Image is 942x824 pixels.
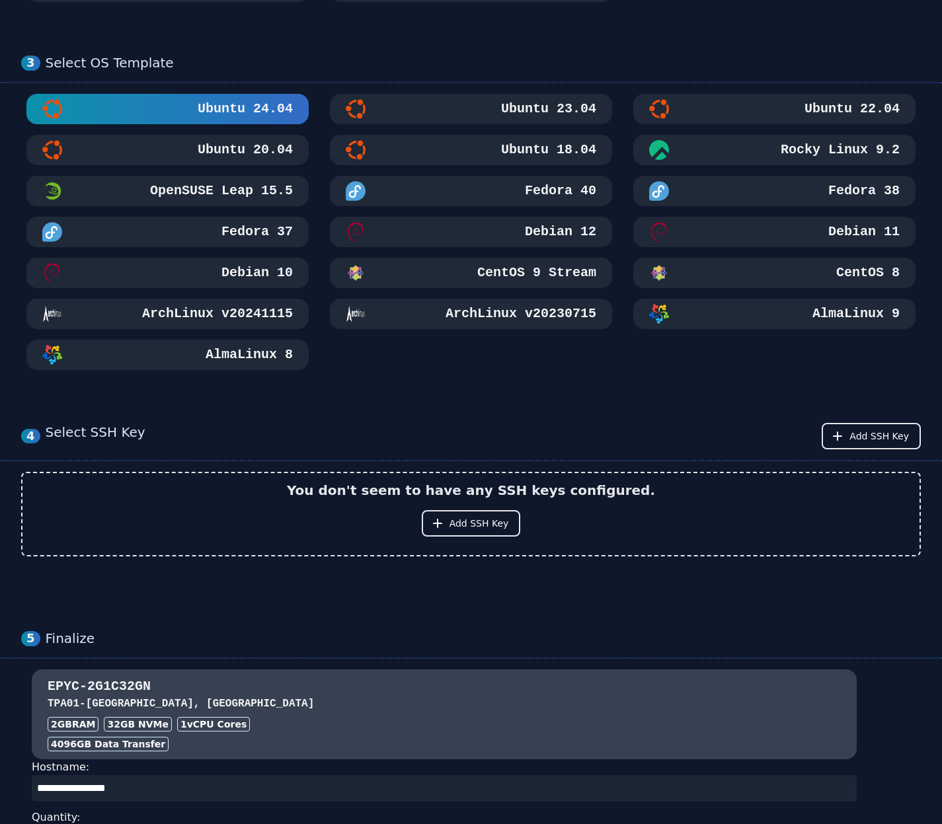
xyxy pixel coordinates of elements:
[633,299,916,329] button: AlmaLinux 9AlmaLinux 9
[475,264,596,282] h3: CentOS 9 Stream
[147,182,293,200] h3: OpenSUSE Leap 15.5
[195,141,293,159] h3: Ubuntu 20.04
[802,100,900,118] h3: Ubuntu 22.04
[104,717,172,731] div: 32 GB NVMe
[26,176,309,206] button: OpenSUSE Leap 15.5 MinimalOpenSUSE Leap 15.5
[42,181,62,201] img: OpenSUSE Leap 15.5 Minimal
[633,217,916,247] button: Debian 11Debian 11
[42,304,62,324] img: ArchLinux v20241115
[287,481,655,500] h2: You don't seem to have any SSH keys configured.
[649,181,669,201] img: Fedora 38
[48,677,841,696] h3: EPYC-2G1C32GN
[42,140,62,160] img: Ubuntu 20.04
[26,94,309,124] button: Ubuntu 24.04Ubuntu 24.04
[42,345,62,365] img: AlmaLinux 8
[46,423,145,449] div: Select SSH Key
[346,181,366,201] img: Fedora 40
[26,340,309,370] button: AlmaLinux 8AlmaLinux 8
[778,141,900,159] h3: Rocky Linux 9.2
[42,99,62,119] img: Ubuntu 24.04
[633,176,916,206] button: Fedora 38Fedora 38
[346,140,366,160] img: Ubuntu 18.04
[26,258,309,288] button: Debian 10Debian 10
[219,223,293,241] h3: Fedora 37
[822,423,921,449] button: Add SSH Key
[21,631,40,646] div: 5
[42,222,62,242] img: Fedora 37
[443,305,596,323] h3: ArchLinux v20230715
[330,217,612,247] button: Debian 12Debian 12
[48,696,841,712] h3: TPA01 - [GEOGRAPHIC_DATA], [GEOGRAPHIC_DATA]
[48,717,98,731] div: 2GB RAM
[177,717,250,731] div: 1 vCPU Cores
[649,99,669,119] img: Ubuntu 22.04
[32,759,857,802] div: Hostname:
[48,737,169,751] div: 4096 GB Data Transfer
[330,135,612,165] button: Ubuntu 18.04Ubuntu 18.04
[633,94,916,124] button: Ubuntu 22.04Ubuntu 22.04
[219,264,293,282] h3: Debian 10
[810,305,900,323] h3: AlmaLinux 9
[21,56,40,71] div: 3
[26,135,309,165] button: Ubuntu 20.04Ubuntu 20.04
[826,223,900,241] h3: Debian 11
[649,222,669,242] img: Debian 11
[42,263,62,283] img: Debian 10
[346,304,366,324] img: ArchLinux v20230715
[46,630,921,647] div: Finalize
[649,263,669,283] img: CentOS 8
[633,258,916,288] button: CentOS 8CentOS 8
[826,182,900,200] h3: Fedora 38
[633,135,916,165] button: Rocky Linux 9.2Rocky Linux 9.2
[139,305,293,323] h3: ArchLinux v20241115
[330,176,612,206] button: Fedora 40Fedora 40
[330,258,612,288] button: CentOS 9 StreamCentOS 9 Stream
[450,517,509,530] span: Add SSH Key
[330,299,612,329] button: ArchLinux v20230715ArchLinux v20230715
[522,223,596,241] h3: Debian 12
[522,182,596,200] h3: Fedora 40
[834,264,900,282] h3: CentOS 8
[330,94,612,124] button: Ubuntu 23.04Ubuntu 23.04
[649,140,669,160] img: Rocky Linux 9.2
[26,299,309,329] button: ArchLinux v20241115ArchLinux v20241115
[649,304,669,324] img: AlmaLinux 9
[195,100,293,118] h3: Ubuntu 24.04
[346,99,366,119] img: Ubuntu 23.04
[203,346,293,364] h3: AlmaLinux 8
[21,429,40,444] div: 4
[422,510,521,537] button: Add SSH Key
[46,55,921,71] div: Select OS Template
[346,222,366,242] img: Debian 12
[498,141,596,159] h3: Ubuntu 18.04
[498,100,596,118] h3: Ubuntu 23.04
[26,217,309,247] button: Fedora 37Fedora 37
[849,430,909,443] span: Add SSH Key
[346,263,366,283] img: CentOS 9 Stream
